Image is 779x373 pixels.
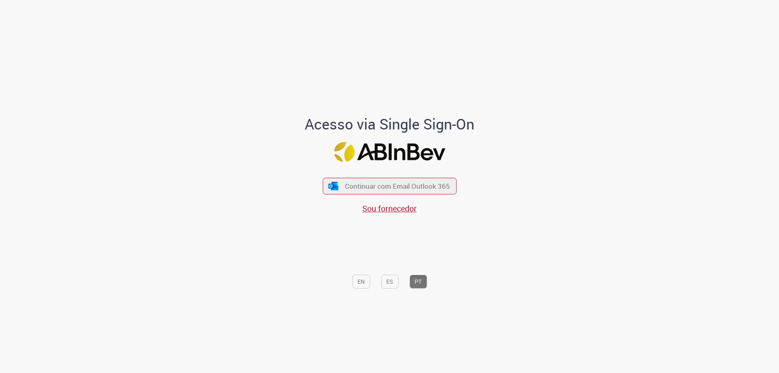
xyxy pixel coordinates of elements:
img: ícone Azure/Microsoft 360 [328,182,339,190]
button: ícone Azure/Microsoft 360 Continuar com Email Outlook 365 [323,178,456,194]
h1: Acesso via Single Sign-On [277,116,502,132]
img: Logo ABInBev [334,142,445,162]
button: ES [381,275,398,289]
button: PT [409,275,427,289]
span: Continuar com Email Outlook 365 [345,181,450,191]
a: Sou fornecedor [362,203,417,214]
button: EN [352,275,370,289]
